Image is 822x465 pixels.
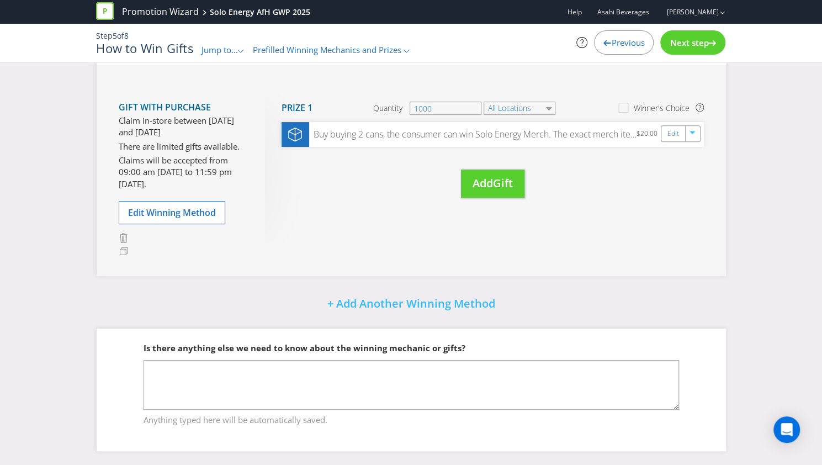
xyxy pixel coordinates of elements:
[122,6,199,18] a: Promotion Wizard
[96,30,113,41] span: Step
[634,103,690,114] div: Winner's Choice
[144,410,679,426] span: Anything typed here will be automatically saved.
[113,30,117,41] span: 5
[124,30,129,41] span: 8
[637,128,661,141] div: $20.00
[309,128,637,141] div: Buy buying 2 cans, the consumer can win Solo Energy Merch. The exact merch item depends on what i...
[670,37,708,48] span: Next step
[667,128,679,140] a: Edit
[655,7,718,17] a: [PERSON_NAME]
[473,176,493,191] span: Add
[373,103,402,114] span: Quantity
[567,7,581,17] a: Help
[119,155,248,190] p: Claims will be accepted from 09:00 am [DATE] to 11:59 pm [DATE].
[119,115,248,139] p: Claim in-store between [DATE] and [DATE]
[119,141,248,152] p: There are limited gifts available.
[773,416,800,443] div: Open Intercom Messenger
[597,7,649,17] span: Asahi Beverages
[611,37,644,48] span: Previous
[96,41,193,55] h1: How to Win Gifts
[201,44,238,55] span: Jump to...
[282,103,312,113] h4: Prize 1
[128,207,216,219] span: Edit Winning Method
[210,7,310,18] div: Solo Energy AfH GWP 2025
[117,30,124,41] span: of
[461,170,524,198] button: AddGift
[119,103,248,113] h4: Gift with Purchase
[327,296,495,311] span: + Add Another Winning Method
[299,293,523,316] button: + Add Another Winning Method
[493,176,513,191] span: Gift
[144,342,465,353] span: Is there anything else we need to know about the winning mechanic or gifts?
[253,44,401,55] span: Prefilled Winning Mechanics and Prizes
[119,201,225,224] button: Edit Winning Method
